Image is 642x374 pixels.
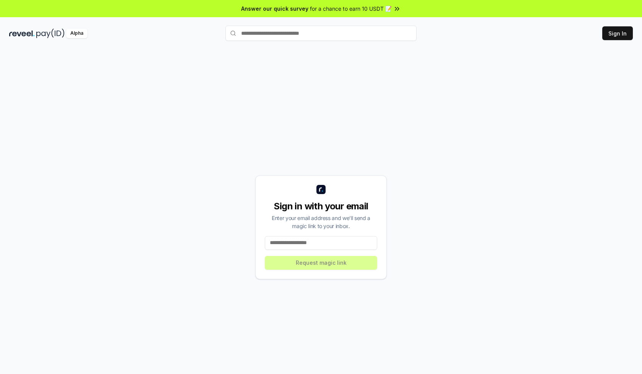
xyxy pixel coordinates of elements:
[316,185,326,194] img: logo_small
[66,29,88,38] div: Alpha
[265,214,377,230] div: Enter your email address and we’ll send a magic link to your inbox.
[241,5,308,13] span: Answer our quick survey
[9,29,35,38] img: reveel_dark
[602,26,633,40] button: Sign In
[36,29,65,38] img: pay_id
[310,5,392,13] span: for a chance to earn 10 USDT 📝
[265,200,377,212] div: Sign in with your email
